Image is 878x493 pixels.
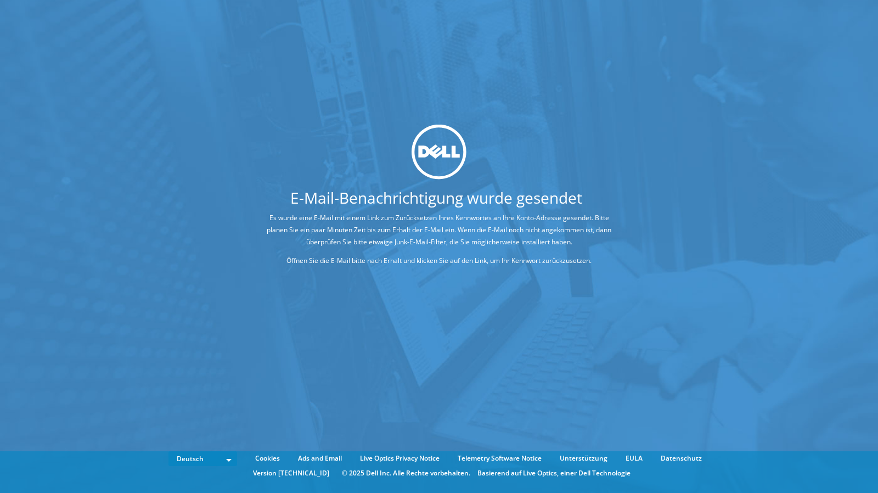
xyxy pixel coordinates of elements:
[219,190,653,205] h1: E-Mail-Benachrichtigung wurde gesendet
[352,452,448,464] a: Live Optics Privacy Notice
[247,467,335,479] li: Version [TECHNICAL_ID]
[261,255,617,267] p: Öffnen Sie die E-Mail bitte nach Erhalt und klicken Sie auf den Link, um Ihr Kennwort zurückzuset...
[290,452,350,464] a: Ads and Email
[261,212,617,248] p: Es wurde eine E-Mail mit einem Link zum Zurücksetzen Ihres Kennwortes an Ihre Konto-Adresse gesen...
[551,452,616,464] a: Unterstützung
[412,125,466,180] img: dell_svg_logo.svg
[449,452,550,464] a: Telemetry Software Notice
[477,467,631,479] li: Basierend auf Live Optics, einer Dell Technologie
[617,452,651,464] a: EULA
[652,452,710,464] a: Datenschutz
[336,467,476,479] li: © 2025 Dell Inc. Alle Rechte vorbehalten.
[247,452,288,464] a: Cookies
